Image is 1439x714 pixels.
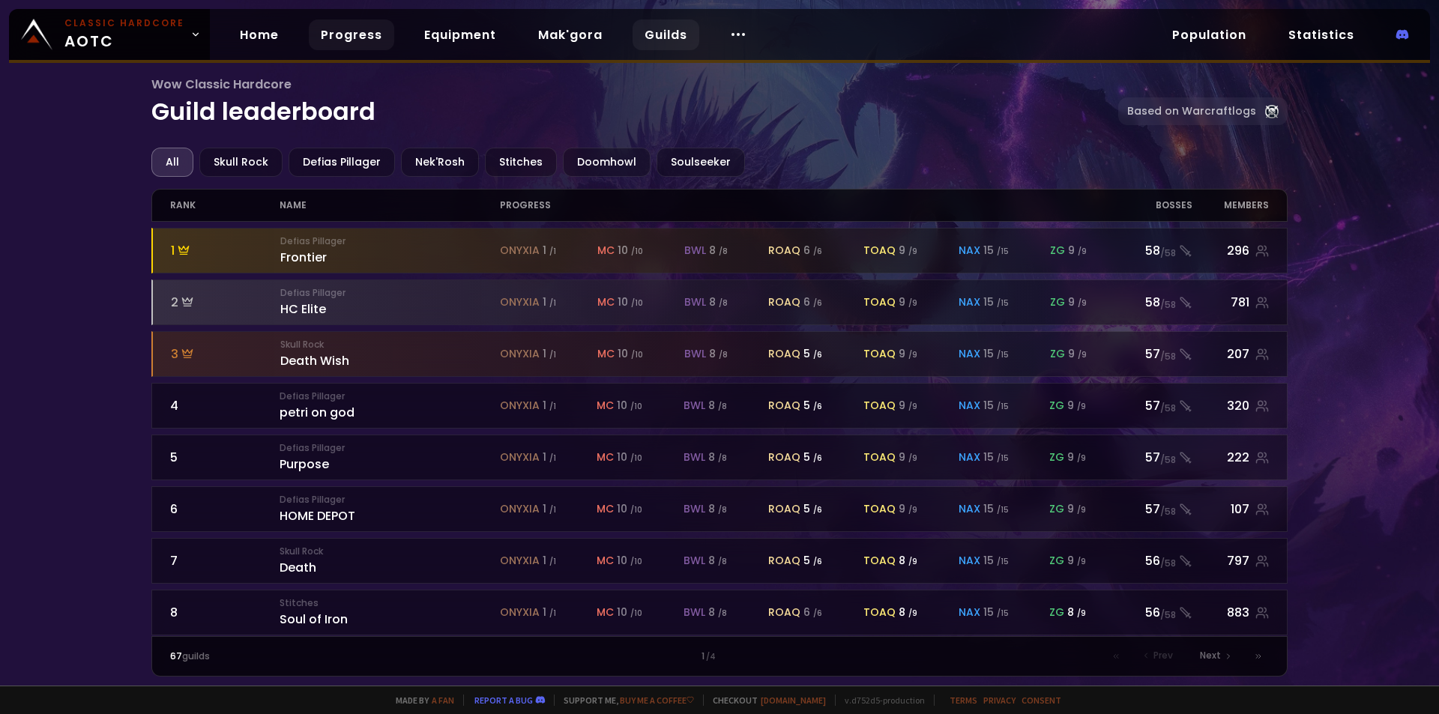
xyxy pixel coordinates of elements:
[1105,293,1192,312] div: 58
[597,553,614,569] span: mc
[803,346,822,362] div: 5
[997,504,1009,515] small: / 15
[803,294,822,310] div: 6
[543,243,556,258] div: 1
[1077,504,1086,515] small: / 9
[835,695,925,706] span: v. d752d5 - production
[1078,297,1087,309] small: / 9
[1160,557,1176,570] small: / 58
[813,504,822,515] small: / 6
[597,243,615,258] span: mc
[549,556,556,567] small: / 1
[768,398,800,414] span: roaq
[617,501,642,517] div: 10
[997,608,1009,619] small: / 15
[908,401,917,412] small: / 9
[630,453,642,464] small: / 10
[997,453,1009,464] small: / 15
[280,286,500,300] small: Defias Pillager
[709,294,728,310] div: 8
[684,450,705,465] span: bwl
[500,190,1105,221] div: progress
[170,551,280,570] div: 7
[1078,349,1087,360] small: / 9
[280,441,499,455] small: Defias Pillager
[617,450,642,465] div: 10
[813,246,822,257] small: / 6
[64,16,184,30] small: Classic Hardcore
[549,246,556,257] small: / 1
[899,243,917,258] div: 9
[1067,398,1086,414] div: 9
[170,448,280,467] div: 5
[1265,105,1279,118] img: Warcraftlog
[630,556,642,567] small: / 10
[899,605,917,620] div: 8
[1192,500,1270,518] div: 107
[899,294,917,310] div: 9
[151,383,1288,429] a: 4Defias Pillagerpetri on godonyxia 1 /1mc 10 /10bwl 8 /8roaq 5 /6toaq 9 /9nax 15 /15zg 9 /957/58320
[631,349,643,360] small: / 10
[813,453,822,464] small: / 6
[708,450,727,465] div: 8
[803,605,822,620] div: 6
[618,346,643,362] div: 10
[280,596,499,610] small: Stitches
[597,605,614,620] span: mc
[280,545,499,577] div: Death
[1050,294,1065,310] span: zg
[1153,649,1173,662] span: Prev
[1068,346,1087,362] div: 9
[151,331,1288,377] a: 3Skull RockDeath Wishonyxia 1 /1mc 10 /10bwl 8 /8roaq 5 /6toaq 9 /9nax 15 /15zg 9 /957/58207
[630,401,642,412] small: / 10
[500,450,540,465] span: onyxia
[412,19,508,50] a: Equipment
[1104,603,1192,622] div: 56
[630,504,642,515] small: / 10
[151,590,1288,635] a: 8StitchesSoul of Irononyxia 1 /1mc 10 /10bwl 8 /8roaq 6 /6toaq 8 /9nax 15 /15zg 8 /956/58883
[618,243,643,258] div: 10
[1192,448,1270,467] div: 222
[309,19,394,50] a: Progress
[543,450,556,465] div: 1
[908,297,917,309] small: / 9
[768,450,800,465] span: roaq
[718,453,727,464] small: / 8
[549,453,556,464] small: / 1
[280,338,500,351] small: Skull Rock
[983,346,1009,362] div: 15
[813,556,822,567] small: / 6
[719,297,728,309] small: / 8
[289,148,395,177] div: Defias Pillager
[1192,241,1270,260] div: 296
[280,493,499,506] small: Defias Pillager
[983,450,1009,465] div: 15
[543,605,556,620] div: 1
[718,504,727,515] small: / 8
[997,246,1009,257] small: / 15
[718,401,727,412] small: / 8
[631,297,643,309] small: / 10
[959,398,980,414] span: nax
[959,346,980,362] span: nax
[1160,505,1176,518] small: / 58
[803,398,822,414] div: 5
[549,401,556,412] small: / 1
[1067,501,1086,517] div: 9
[1104,551,1192,570] div: 56
[170,190,280,221] div: rank
[684,605,705,620] span: bwl
[863,398,896,414] span: toaq
[1160,402,1176,415] small: / 58
[719,349,728,360] small: / 8
[280,545,499,558] small: Skull Rock
[908,453,917,464] small: / 9
[1104,190,1192,221] div: Bosses
[684,243,706,258] span: bwl
[899,450,917,465] div: 9
[684,398,705,414] span: bwl
[863,243,896,258] span: toaq
[1068,243,1087,258] div: 9
[1200,649,1221,662] span: Next
[1022,695,1061,706] a: Consent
